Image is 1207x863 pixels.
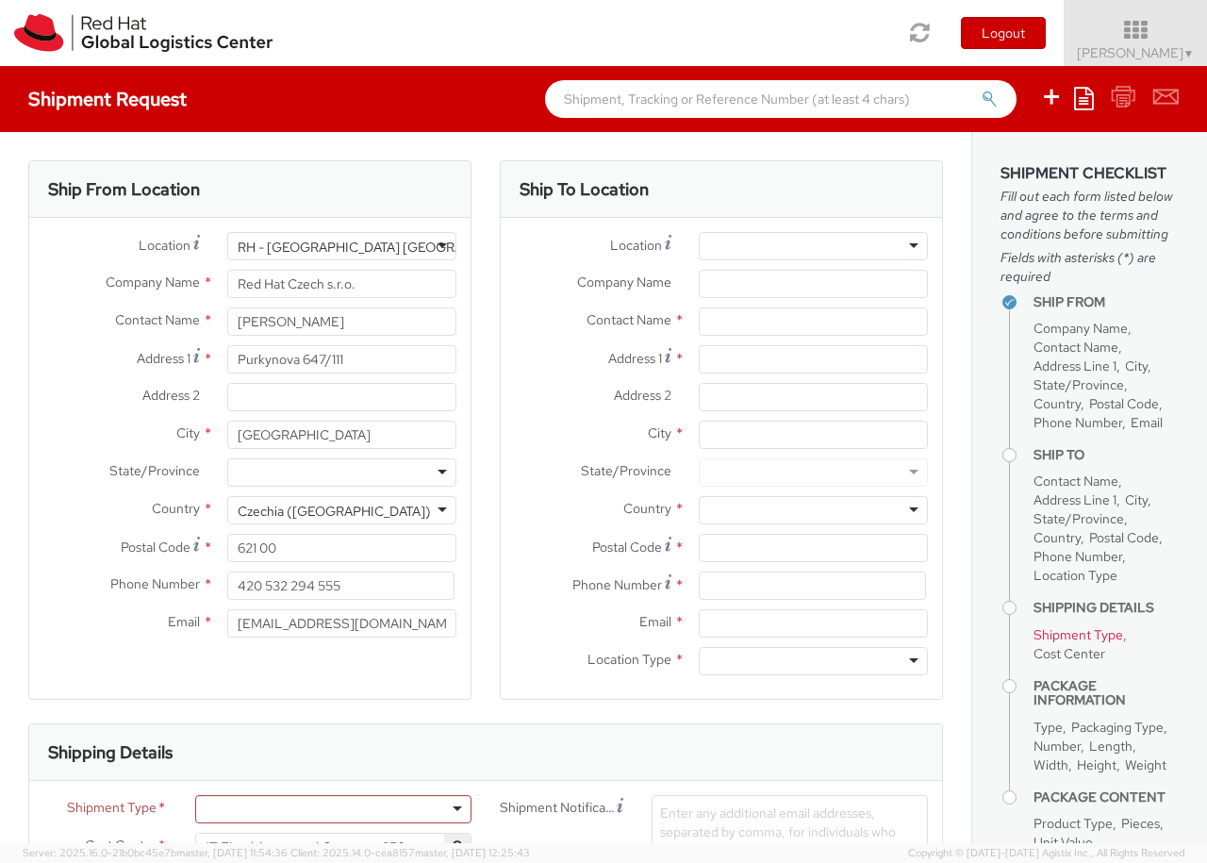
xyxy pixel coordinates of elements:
input: Shipment, Tracking or Reference Number (at least 4 chars) [545,80,1017,118]
h4: Shipment Request [28,89,187,109]
span: Address 2 [614,387,671,404]
span: City [1125,491,1148,508]
span: Phone Number [572,576,662,593]
span: City [648,424,671,441]
h3: Shipping Details [48,743,173,762]
span: ▼ [1183,46,1195,61]
span: Server: 2025.16.0-21b0bc45e7b [23,846,288,859]
span: Shipment Type [67,798,157,820]
span: Location [139,237,190,254]
span: Location Type [587,651,671,668]
h4: Package Information [1033,679,1179,708]
span: Country [623,500,671,517]
span: master, [DATE] 11:54:36 [176,846,288,859]
div: RH - [GEOGRAPHIC_DATA] [GEOGRAPHIC_DATA] - B [238,238,555,257]
img: rh-logistics-00dfa346123c4ec078e1.svg [14,14,273,52]
span: Number [1033,738,1081,755]
span: Fields with asterisks (*) are required [1000,248,1179,286]
span: Contact Name [587,311,671,328]
span: Shipment Notification [500,798,617,818]
span: Postal Code [592,539,662,556]
span: Email [1131,414,1163,431]
span: City [176,424,200,441]
span: City [1125,357,1148,374]
span: Packaging Type [1071,719,1164,736]
h3: Ship From Location [48,180,200,199]
span: Phone Number [110,575,200,592]
span: Location [610,237,662,254]
div: Czechia ([GEOGRAPHIC_DATA]) [238,502,431,521]
h4: Ship From [1033,295,1179,309]
span: IT Fixed Assets and Contracts 850 [206,838,461,855]
span: Type [1033,719,1063,736]
span: State/Province [109,462,200,479]
h3: Shipment Checklist [1000,165,1179,182]
span: IT Fixed Assets and Contracts 850 [195,833,471,861]
span: Height [1077,756,1116,773]
span: Cost Center [85,836,157,857]
span: Product Type [1033,815,1113,832]
span: Contact Name [1033,473,1118,490]
span: Length [1089,738,1133,755]
span: Client: 2025.14.0-cea8157 [290,846,530,859]
span: Postal Code [121,539,190,556]
span: Country [1033,395,1081,412]
span: Postal Code [1089,395,1159,412]
span: Company Name [577,274,671,290]
span: Weight [1125,756,1166,773]
span: Company Name [106,274,200,290]
span: Copyright © [DATE]-[DATE] Agistix Inc., All Rights Reserved [908,846,1184,861]
span: Location Type [1033,567,1117,584]
span: Country [152,500,200,517]
span: Contact Name [115,311,200,328]
span: Phone Number [1033,548,1122,565]
span: Address Line 1 [1033,357,1116,374]
span: Email [639,613,671,630]
h4: Shipping Details [1033,601,1179,615]
span: Shipment Type [1033,626,1123,643]
span: Address 2 [142,387,200,404]
h4: Ship To [1033,448,1179,462]
span: Address Line 1 [1033,491,1116,508]
span: Unit Value [1033,834,1093,851]
span: Address 1 [608,350,662,367]
span: master, [DATE] 12:25:43 [415,846,530,859]
span: Contact Name [1033,339,1118,356]
h4: Package Content [1033,790,1179,805]
span: Postal Code [1089,529,1159,546]
span: Country [1033,529,1081,546]
span: State/Province [1033,376,1124,393]
button: Logout [961,17,1046,49]
span: Fill out each form listed below and agree to the terms and conditions before submitting [1000,187,1179,243]
span: State/Province [581,462,671,479]
span: Company Name [1033,320,1128,337]
span: Width [1033,756,1068,773]
span: Address 1 [137,350,190,367]
span: State/Province [1033,510,1124,527]
span: Pieces [1121,815,1160,832]
span: [PERSON_NAME] [1077,44,1195,61]
span: Email [168,613,200,630]
span: Phone Number [1033,414,1122,431]
h3: Ship To Location [520,180,649,199]
span: Cost Center [1033,645,1105,662]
